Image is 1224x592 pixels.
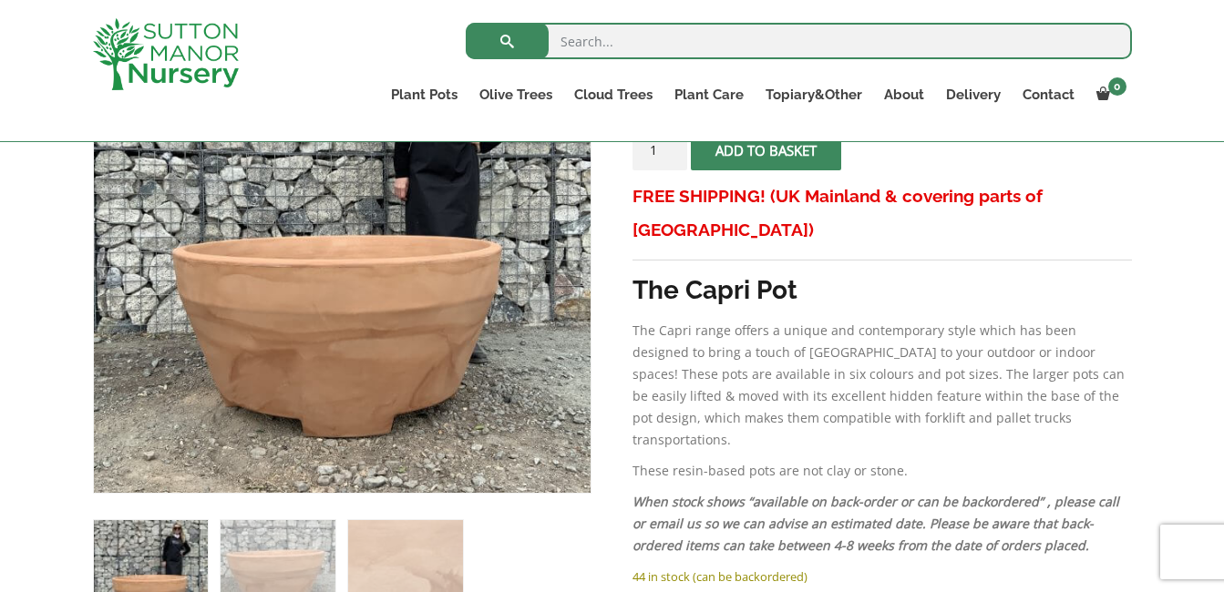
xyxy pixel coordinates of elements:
[1012,82,1085,107] a: Contact
[691,129,841,170] button: Add to basket
[633,275,797,305] strong: The Capri Pot
[93,18,239,90] img: logo
[1085,82,1132,107] a: 0
[873,82,935,107] a: About
[1108,77,1126,96] span: 0
[380,82,468,107] a: Plant Pots
[563,82,663,107] a: Cloud Trees
[466,23,1132,59] input: Search...
[633,460,1131,482] p: These resin-based pots are not clay or stone.
[468,82,563,107] a: Olive Trees
[633,493,1119,554] em: When stock shows “available on back-order or can be backordered” , please call or email us so we ...
[633,320,1131,451] p: The Capri range offers a unique and contemporary style which has been designed to bring a touch o...
[935,82,1012,107] a: Delivery
[633,179,1131,247] h3: FREE SHIPPING! (UK Mainland & covering parts of [GEOGRAPHIC_DATA])
[633,566,1131,587] p: 44 in stock (can be backordered)
[663,82,755,107] a: Plant Care
[755,82,873,107] a: Topiary&Other
[633,129,687,170] input: Product quantity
